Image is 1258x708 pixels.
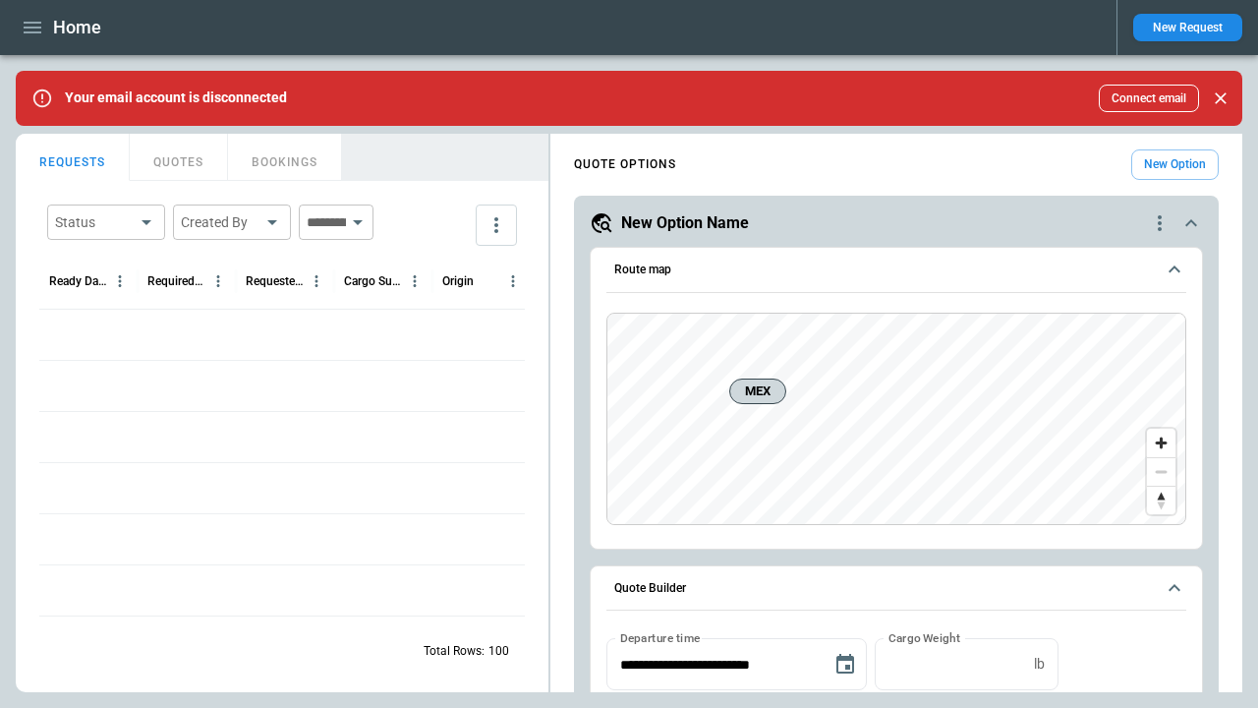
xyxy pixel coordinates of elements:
button: Zoom out [1147,457,1175,486]
h6: Quote Builder [614,582,686,595]
canvas: Map [607,314,1185,524]
button: more [476,205,517,246]
div: Origin [442,274,474,288]
label: Cargo Weight [888,629,960,646]
button: Ready Date & Time (UTC+03:00) column menu [107,268,133,294]
button: Cargo Summary column menu [402,268,428,294]
button: New Option Namequote-option-actions [590,211,1203,235]
button: BOOKINGS [228,134,342,181]
button: Choose date, selected date is Aug 20, 2025 [826,645,865,684]
button: Route map [606,248,1186,293]
button: Origin column menu [500,268,526,294]
button: Required Date & Time (UTC+03:00) column menu [205,268,231,294]
p: Total Rows: [424,643,485,660]
button: Zoom in [1147,429,1175,457]
div: dismiss [1207,77,1234,120]
h1: Home [53,16,101,39]
p: 100 [488,643,509,660]
button: Connect email [1099,85,1199,112]
button: Reset bearing to north [1147,486,1175,514]
p: lb [1034,656,1045,673]
div: Cargo Summary [344,274,402,288]
span: MEX [738,382,777,401]
button: QUOTES [130,134,228,181]
h4: QUOTE OPTIONS [574,160,676,169]
button: New Request [1133,14,1242,41]
h5: New Option Name [621,212,749,234]
div: Route map [606,313,1186,525]
button: Close [1207,85,1234,112]
button: Quote Builder [606,566,1186,612]
div: Ready Date & Time (UTC+03:00) [49,274,107,288]
button: Requested Route column menu [304,268,329,294]
div: quote-option-actions [1148,211,1172,235]
div: Status [55,212,134,232]
p: Your email account is disconnected [65,89,287,106]
div: Requested Route [246,274,304,288]
div: Required Date & Time (UTC+03:00) [147,274,205,288]
h6: Route map [614,264,671,276]
label: Departure time [620,629,701,646]
div: Created By [181,212,259,232]
button: REQUESTS [16,134,130,181]
button: New Option [1131,149,1219,180]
